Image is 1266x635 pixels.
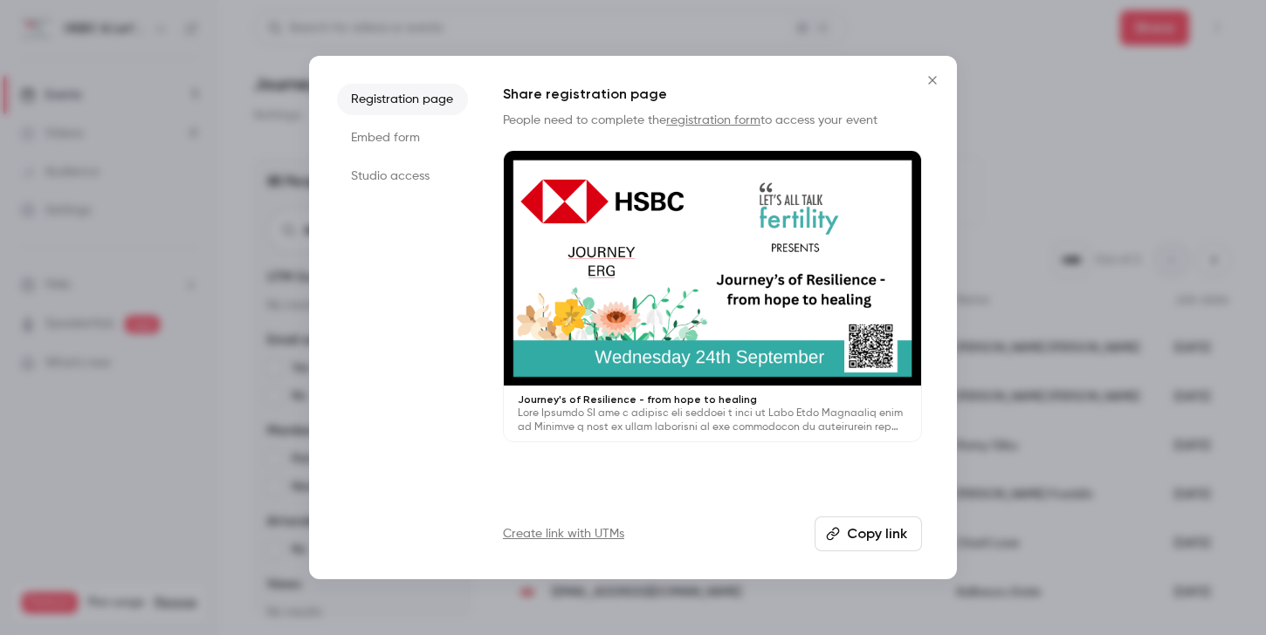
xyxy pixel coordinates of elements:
p: People need to complete the to access your event [503,112,922,129]
p: Lore Ipsumdo SI ame c adipisc eli seddoei t inci ut Labo Etdo Magnaaliq enim ad Minimve q nost ex... [518,406,907,434]
p: Journey's of Resilience - from hope to healing [518,393,907,406]
li: Registration page [337,84,468,115]
a: Create link with UTMs [503,525,624,543]
li: Studio access [337,160,468,192]
a: registration form [666,114,760,126]
h1: Share registration page [503,84,922,105]
button: Close [915,63,950,98]
li: Embed form [337,122,468,154]
button: Copy link [815,516,922,551]
a: Journey's of Resilience - from hope to healingLore Ipsumdo SI ame c adipisc eli seddoei t inci ut... [503,150,922,442]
